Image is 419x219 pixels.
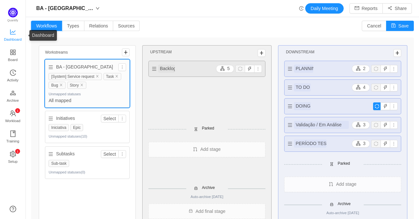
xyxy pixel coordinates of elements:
[118,23,134,28] span: Sources
[59,83,63,87] i: icon: close
[48,134,87,138] small: Unmapped statuses
[48,92,81,96] small: Unmapped statuses
[101,115,119,122] button: Select
[362,21,386,31] button: Cancel
[288,123,292,127] i: icon: menu
[7,94,19,107] span: Archive
[10,49,16,62] a: Board
[5,114,20,127] span: Workload
[48,97,71,104] span: All mapped
[10,29,16,35] i: icon: line-chart
[152,67,156,71] i: icon: menu
[10,70,16,83] a: Activity
[305,3,344,14] button: Daily Meeting
[48,124,69,131] span: Iniciativa
[10,110,16,117] i: icon: team
[10,90,16,103] a: Archive
[36,3,94,14] span: BA - [GEOGRAPHIC_DATA]
[390,65,398,73] button: icon: more
[10,90,16,96] i: icon: gold
[288,104,292,109] i: icon: menu
[10,151,16,164] a: icon: settingSetup
[96,75,99,78] i: icon: close
[288,85,292,90] i: icon: menu
[10,151,16,157] i: icon: setting
[8,8,18,17] img: Quantify
[45,49,117,55] div: Workstreams
[381,121,390,129] button: icon: thunderbolt
[8,155,17,168] span: Setup
[393,49,401,57] button: icon: plus
[16,149,18,154] p: 1
[349,3,383,14] button: icon: mailReports
[390,140,398,148] button: icon: more
[48,65,53,69] i: icon: menu
[89,23,108,28] span: Relations
[7,74,18,87] span: Activity
[381,84,390,91] button: icon: thunderbolt
[245,65,254,73] button: icon: thunderbolt
[118,63,126,71] button: icon: more
[194,186,198,190] i: icon: inbox
[216,65,234,73] button: icon: apartment5
[36,23,57,28] span: Workflows
[81,170,85,174] span: (0)
[258,49,265,57] button: icon: plus
[382,3,412,14] button: icon: share-altShare
[4,33,22,46] span: Dashboard
[115,75,118,78] i: icon: close
[10,110,16,123] a: icon: teamWorkload
[381,140,390,148] button: icon: thunderbolt
[326,211,359,215] small: Auto-archive [DATE]
[288,141,292,146] i: icon: menu
[96,6,100,10] i: icon: down
[48,170,85,174] small: Unmapped statuses
[67,23,79,28] span: Types
[352,84,370,91] button: icon: apartment4
[118,115,126,122] button: icon: more
[10,206,16,212] a: icon: question-circle
[148,142,265,157] button: icon: pull-requestAdd stage
[7,19,18,22] span: Quantify
[70,124,83,131] span: Epic
[190,194,223,199] small: Auto-archive [DATE]
[48,82,65,89] span: Bug
[8,53,18,66] span: Board
[148,203,265,219] button: icon: inboxAdd final stage
[390,84,398,91] button: icon: more
[6,135,19,148] span: Training
[299,6,304,11] i: icon: history
[352,121,370,129] button: icon: apartment3
[48,152,53,156] i: icon: menu
[330,162,334,166] i: icon: hourglass
[67,82,86,89] span: Story
[390,102,398,110] button: icon: more
[48,116,53,121] i: icon: menu
[381,102,390,110] button: icon: thunderbolt
[81,134,87,138] span: (10)
[15,108,20,113] sup: 1
[101,150,119,158] button: Select
[352,140,370,148] button: icon: apartment3
[10,29,16,42] a: Dashboard
[122,48,130,56] button: icon: plus
[386,21,414,31] button: icon: saveSave
[390,121,398,129] button: icon: more
[10,130,16,137] i: icon: book
[288,67,292,71] i: icon: menu
[15,149,20,154] sup: 1
[80,83,83,87] i: icon: close
[373,102,381,110] button: icon: sync
[10,131,16,144] a: Training
[48,73,102,80] span: [System] Service request
[284,177,401,192] button: icon: pull-requestAdd stage
[194,127,198,131] i: icon: hourglass
[118,150,126,158] button: icon: more
[48,160,69,167] span: Sub-task
[254,65,262,73] button: icon: more
[103,73,122,80] span: Task
[16,108,18,113] p: 1
[330,203,334,206] i: icon: inbox
[352,65,370,73] button: icon: apartment2
[10,69,16,76] i: icon: history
